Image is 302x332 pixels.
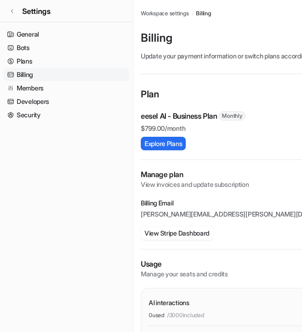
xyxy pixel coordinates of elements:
a: Workspace settings [141,9,189,18]
p: 0 used [149,311,164,319]
a: Plans [4,55,129,68]
a: Developers [4,95,129,108]
a: Members [4,82,129,95]
a: Billing [4,68,129,81]
span: Monthly [219,111,245,121]
button: Explore Plans [141,137,186,150]
button: View Stripe Dashboard [141,226,213,240]
span: / [192,9,194,18]
p: / 3000 included [167,311,204,319]
a: Bots [4,41,129,54]
p: eesel AI - Business Plan [141,110,217,121]
span: Settings [22,6,50,17]
p: AI interactions [149,298,189,307]
a: General [4,28,129,41]
a: Security [4,109,129,121]
a: Billing [196,9,211,18]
